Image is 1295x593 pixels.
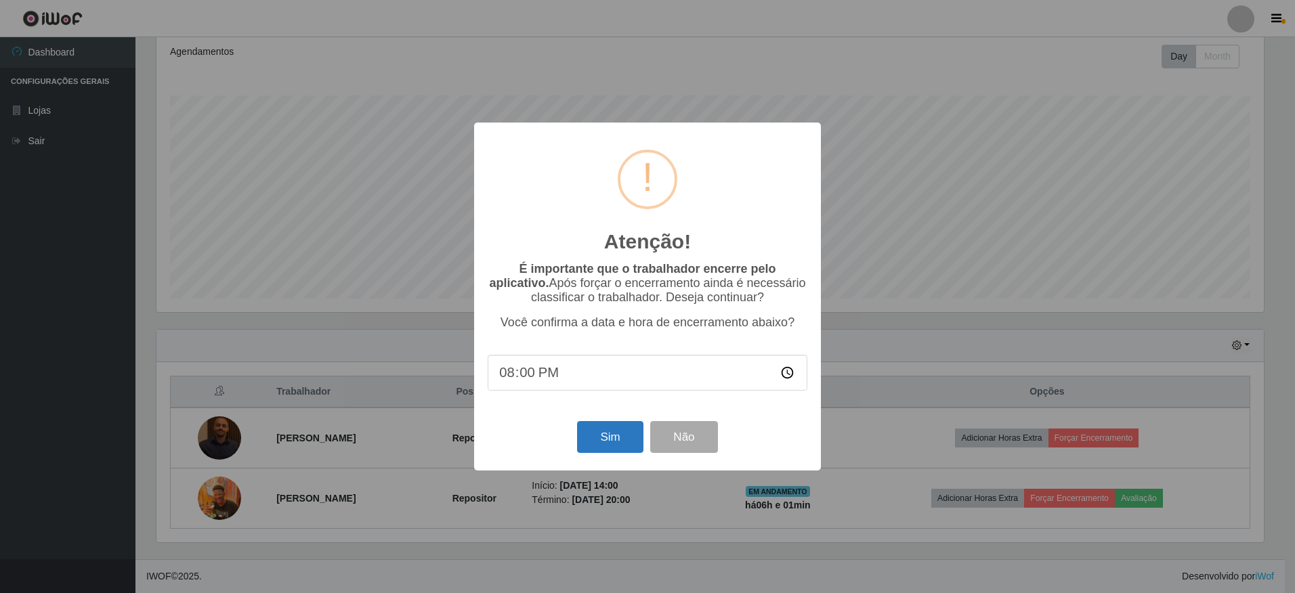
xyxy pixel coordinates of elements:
p: Você confirma a data e hora de encerramento abaixo? [488,315,807,330]
b: É importante que o trabalhador encerre pelo aplicativo. [489,262,776,290]
button: Sim [577,421,643,453]
p: Após forçar o encerramento ainda é necessário classificar o trabalhador. Deseja continuar? [488,262,807,305]
button: Não [650,421,717,453]
h2: Atenção! [604,229,691,254]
